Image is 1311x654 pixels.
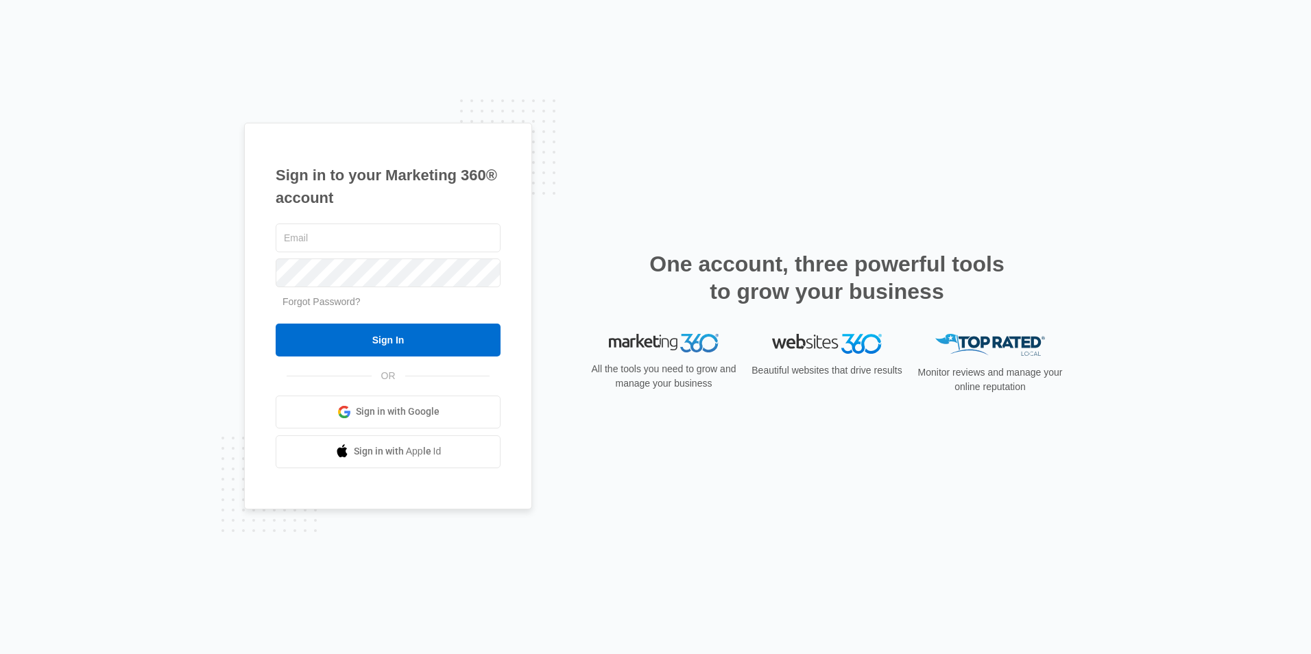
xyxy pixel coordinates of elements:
[282,296,361,307] a: Forgot Password?
[276,435,501,468] a: Sign in with Apple Id
[645,250,1009,305] h2: One account, three powerful tools to grow your business
[372,369,405,383] span: OR
[354,444,442,459] span: Sign in with Apple Id
[276,324,501,356] input: Sign In
[913,365,1067,394] p: Monitor reviews and manage your online reputation
[609,334,719,353] img: Marketing 360
[356,404,440,419] span: Sign in with Google
[587,362,741,391] p: All the tools you need to grow and manage your business
[276,164,501,209] h1: Sign in to your Marketing 360® account
[276,396,501,428] a: Sign in with Google
[935,334,1045,356] img: Top Rated Local
[772,334,882,354] img: Websites 360
[750,363,904,378] p: Beautiful websites that drive results
[276,223,501,252] input: Email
